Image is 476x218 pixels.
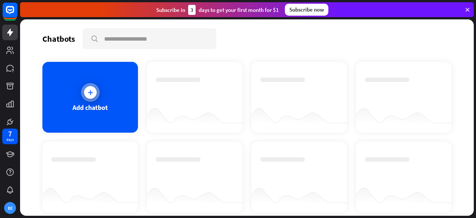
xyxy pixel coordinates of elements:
a: 7 days [2,129,18,144]
div: days [6,137,14,142]
div: Chatbots [42,34,75,44]
div: BE [4,202,16,214]
div: 3 [188,5,196,15]
div: Subscribe now [285,4,328,16]
button: Open LiveChat chat widget [6,3,28,25]
div: 7 [8,130,12,137]
div: Add chatbot [73,103,108,112]
div: Subscribe in days to get your first month for $1 [156,5,279,15]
